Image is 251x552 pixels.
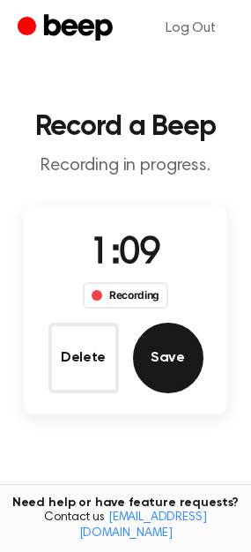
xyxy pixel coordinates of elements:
[79,511,207,540] a: [EMAIL_ADDRESS][DOMAIN_NAME]
[133,323,203,393] button: Save Audio Record
[48,323,119,393] button: Delete Audio Record
[14,113,237,141] h1: Record a Beep
[148,7,233,49] a: Log Out
[11,511,240,541] span: Contact us
[18,11,117,46] a: Beep
[90,235,160,272] span: 1:09
[83,282,168,309] div: Recording
[14,155,237,177] p: Recording in progress.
